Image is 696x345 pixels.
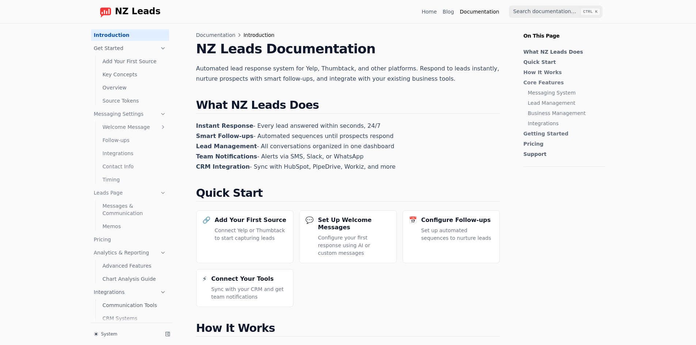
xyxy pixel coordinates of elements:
a: Follow-ups [100,134,169,146]
a: Messages & Communication [100,200,169,219]
a: Get Started [91,42,169,54]
strong: Lead Management [196,143,257,150]
h2: What NZ Leads Does [196,99,500,114]
strong: Smart Follow-ups [196,133,254,139]
div: 📅 [409,216,417,224]
strong: Team Notifications [196,153,257,160]
h1: NZ Leads Documentation [196,42,500,56]
a: Home page [94,6,161,18]
a: Memos [100,221,169,232]
a: Pricing [524,140,602,147]
a: Home [422,8,437,15]
a: Leads Page [91,187,169,199]
a: Chart Analysis Guide [100,273,169,285]
p: Connect Yelp or Thumbtack to start capturing leads [215,227,288,242]
a: 🔗Add Your First SourceConnect Yelp or Thumbtack to start capturing leads [196,210,294,263]
div: ⚡ [202,275,207,283]
strong: Instant Response [196,122,254,129]
a: Messaging Settings [91,108,169,120]
a: Integrations [528,120,602,127]
a: Contact Info [100,161,169,172]
a: Support [524,150,602,158]
a: Getting Started [524,130,602,137]
a: Messaging System [528,89,602,96]
a: Quick Start [524,58,602,66]
h3: Add Your First Source [215,216,286,224]
a: Timing [100,174,169,185]
button: System [91,329,160,339]
span: NZ Leads [115,7,161,17]
a: Core Features [524,79,602,86]
a: How It Works [524,69,602,76]
strong: CRM Integration [196,163,250,170]
a: ⚡Connect Your ToolsSync with your CRM and get team notifications [196,269,294,307]
a: 💬Set Up Welcome MessagesConfigure your first response using AI or custom messages [299,210,397,263]
p: - Every lead answered within seconds, 24/7 - Automated sequences until prospects respond - All co... [196,121,500,172]
a: CRM Systems [100,313,169,324]
a: Welcome Message [100,121,169,133]
a: Overview [100,82,169,93]
a: Blog [443,8,454,15]
h3: Configure Follow-ups [421,216,491,224]
a: Business Management [528,110,602,117]
a: Pricing [91,234,169,245]
a: Lead Management [528,99,602,107]
button: Collapse sidebar [163,329,173,339]
a: Add Your First Source [100,55,169,67]
p: Automated lead response system for Yelp, Thumbtack, and other platforms. Respond to leads instant... [196,64,500,84]
div: 💬 [305,216,313,224]
span: Documentation [196,31,236,39]
a: Integrations [100,147,169,159]
h3: Set Up Welcome Messages [318,216,391,231]
span: Introduction [243,31,274,39]
a: Source Tokens [100,95,169,107]
a: What NZ Leads Does [524,48,602,55]
div: 🔗 [202,216,210,224]
a: Introduction [91,29,169,41]
a: Advanced Features [100,260,169,272]
a: Analytics & Reporting [91,247,169,258]
input: Search documentation… [509,5,602,18]
p: Sync with your CRM and get team notifications [211,285,287,301]
a: 📅Configure Follow-upsSet up automated sequences to nurture leads [403,210,500,263]
a: Communication Tools [100,299,169,311]
h3: Connect Your Tools [211,275,274,283]
h2: Quick Start [196,187,500,202]
p: On This Page [518,23,611,39]
a: Key Concepts [100,69,169,80]
img: logo [100,6,111,18]
a: Integrations [91,286,169,298]
h2: How It Works [196,322,500,337]
p: Set up automated sequences to nurture leads [421,227,494,242]
p: Configure your first response using AI or custom messages [318,234,391,257]
a: Documentation [460,8,499,15]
